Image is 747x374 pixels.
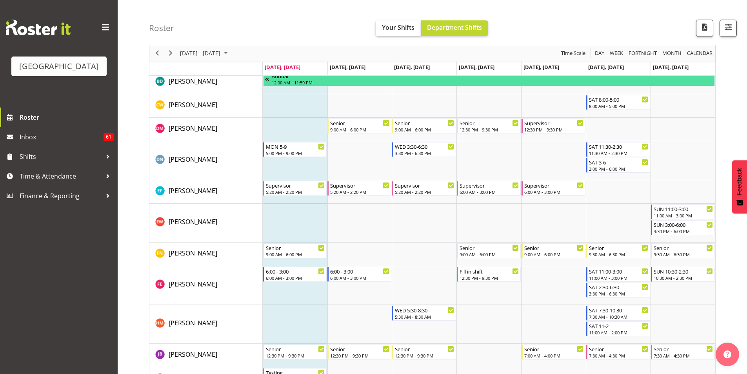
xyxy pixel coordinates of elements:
[686,49,713,58] span: calendar
[589,329,648,336] div: 11:00 AM - 2:00 PM
[169,77,217,86] span: [PERSON_NAME]
[169,350,217,359] a: [PERSON_NAME]
[266,189,325,195] div: 5:20 AM - 2:20 PM
[179,49,231,58] button: August 2025
[20,131,104,143] span: Inbox
[457,119,521,133] div: Devon Morris-Brown"s event - Senior Begin From Thursday, August 28, 2025 at 12:30:00 PM GMT+12:00...
[169,124,217,133] a: [PERSON_NAME]
[736,168,743,195] span: Feedback
[524,119,583,127] div: Supervisor
[169,249,217,257] span: [PERSON_NAME]
[651,243,715,258] div: Felix Nicholls"s event - Senior Begin From Sunday, August 31, 2025 at 9:30:00 AM GMT+12:00 Ends A...
[421,20,488,36] button: Department Shifts
[169,217,217,226] a: [PERSON_NAME]
[586,95,650,110] div: Cain Wilson"s event - SAT 8:00-5:00 Begin From Saturday, August 30, 2025 at 8:00:00 AM GMT+12:00 ...
[164,45,177,62] div: next period
[149,24,174,33] h4: Roster
[263,142,327,157] div: Drew Nielsen"s event - MON 5-9 Begin From Monday, August 25, 2025 at 5:00:00 PM GMT+12:00 Ends At...
[457,267,521,282] div: Finn Edwards"s event - Fill in shift Begin From Thursday, August 28, 2025 at 12:30:00 PM GMT+12:0...
[589,283,648,291] div: SAT 2:30-6:30
[169,350,217,359] span: [PERSON_NAME]
[522,345,585,359] div: Jack Bailey"s event - Senior Begin From Friday, August 29, 2025 at 7:00:00 AM GMT+12:00 Ends At F...
[149,305,263,344] td: Hamish McKenzie resource
[460,181,519,189] div: Supervisor
[589,306,648,314] div: SAT 7:30-10:30
[149,141,263,180] td: Drew Nielsen resource
[266,275,325,281] div: 6:00 AM - 3:00 PM
[523,64,559,71] span: [DATE], [DATE]
[327,345,391,359] div: Jack Bailey"s event - Senior Begin From Tuesday, August 26, 2025 at 12:30:00 PM GMT+12:00 Ends At...
[586,243,650,258] div: Felix Nicholls"s event - Senior Begin From Saturday, August 30, 2025 at 9:30:00 AM GMT+12:00 Ends...
[169,186,217,195] a: [PERSON_NAME]
[266,251,325,257] div: 9:00 AM - 6:00 PM
[589,244,648,252] div: Senior
[169,77,217,86] a: [PERSON_NAME]
[395,142,454,150] div: WED 3:30-6:30
[586,306,650,321] div: Hamish McKenzie"s event - SAT 7:30-10:30 Begin From Saturday, August 30, 2025 at 7:30:00 AM GMT+1...
[457,181,521,196] div: Earl Foran"s event - Supervisor Begin From Thursday, August 28, 2025 at 6:00:00 AM GMT+12:00 Ends...
[104,133,114,141] span: 61
[327,119,391,133] div: Devon Morris-Brown"s event - Senior Begin From Tuesday, August 26, 2025 at 9:00:00 AM GMT+12:00 E...
[330,119,389,127] div: Senior
[654,228,713,234] div: 3:30 PM - 6:00 PM
[151,45,164,62] div: previous period
[169,100,217,109] a: [PERSON_NAME]
[20,111,114,123] span: Roster
[524,352,583,359] div: 7:00 AM - 4:00 PM
[395,126,454,133] div: 9:00 AM - 6:00 PM
[662,49,682,58] span: Month
[460,126,519,133] div: 12:30 PM - 9:30 PM
[522,243,585,258] div: Felix Nicholls"s event - Senior Begin From Friday, August 29, 2025 at 9:00:00 AM GMT+12:00 Ends A...
[149,71,263,94] td: Braedyn Dykes resource
[594,49,605,58] span: Day
[169,318,217,328] a: [PERSON_NAME]
[589,290,648,297] div: 3:30 PM - 6:30 PM
[19,60,99,72] div: [GEOGRAPHIC_DATA]
[589,275,648,281] div: 11:00 AM - 3:00 PM
[589,158,648,166] div: SAT 3-6
[149,243,263,266] td: Felix Nicholls resource
[266,181,325,189] div: Supervisor
[589,345,648,353] div: Senior
[654,244,713,252] div: Senior
[560,49,586,58] span: Time Scale
[266,267,325,275] div: 6:00 - 3:00
[392,181,456,196] div: Earl Foran"s event - Supervisor Begin From Wednesday, August 27, 2025 at 5:20:00 AM GMT+12:00 End...
[395,345,454,353] div: Senior
[586,283,650,297] div: Finn Edwards"s event - SAT 2:30-6:30 Begin From Saturday, August 30, 2025 at 3:30:00 PM GMT+12:00...
[149,94,263,118] td: Cain Wilson resource
[589,103,648,109] div: 8:00 AM - 5:00 PM
[177,45,233,62] div: August 25 - 31, 2025
[395,150,454,156] div: 3:30 PM - 6:30 PM
[586,321,650,336] div: Hamish McKenzie"s event - SAT 11-2 Begin From Saturday, August 30, 2025 at 11:00:00 AM GMT+12:00 ...
[589,322,648,330] div: SAT 11-2
[266,345,325,353] div: Senior
[609,49,624,58] span: Week
[392,306,456,321] div: Hamish McKenzie"s event - WED 5:30-8:30 Begin From Wednesday, August 27, 2025 at 5:30:00 AM GMT+1...
[330,267,389,275] div: 6:00 - 3:00
[330,275,389,281] div: 6:00 AM - 3:00 PM
[654,212,713,219] div: 11:00 AM - 3:00 PM
[263,267,327,282] div: Finn Edwards"s event - 6:00 - 3:00 Begin From Monday, August 25, 2025 at 6:00:00 AM GMT+12:00 End...
[263,71,715,86] div: Braedyn Dykes"s event - Annual Begin From Sunday, August 24, 2025 at 12:00:00 AM GMT+12:00 Ends A...
[460,189,519,195] div: 6:00 AM - 3:00 PM
[589,352,648,359] div: 7:30 AM - 4:30 PM
[686,49,714,58] button: Month
[395,181,454,189] div: Supervisor
[179,49,221,58] span: [DATE] - [DATE]
[169,279,217,289] a: [PERSON_NAME]
[586,267,650,282] div: Finn Edwards"s event - SAT 11:00-3:00 Begin From Saturday, August 30, 2025 at 11:00:00 AM GMT+12:...
[589,166,648,172] div: 3:00 PM - 6:00 PM
[609,49,625,58] button: Timeline Week
[382,23,414,32] span: Your Shifts
[460,244,519,252] div: Senior
[524,126,583,133] div: 12:30 PM - 9:30 PM
[459,64,494,71] span: [DATE], [DATE]
[654,205,713,213] div: SUN 11:00-3:00
[696,20,713,37] button: Download a PDF of the roster according to the set date range.
[330,181,389,189] div: Supervisor
[169,319,217,327] span: [PERSON_NAME]
[653,64,689,71] span: [DATE], [DATE]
